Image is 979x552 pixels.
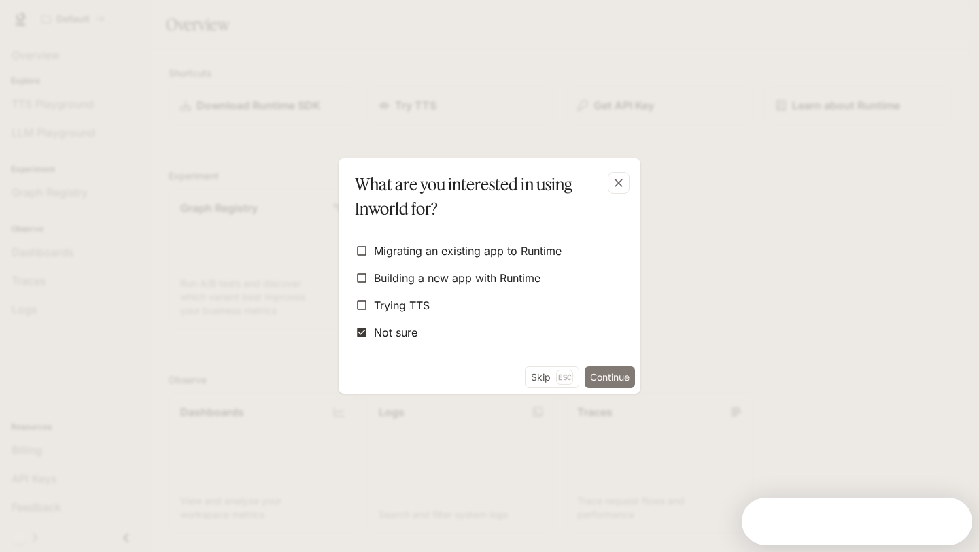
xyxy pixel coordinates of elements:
[374,324,417,341] span: Not sure
[525,366,579,388] button: SkipEsc
[374,297,430,313] span: Trying TTS
[374,243,562,259] span: Migrating an existing app to Runtime
[742,498,972,545] iframe: Intercom live chat discovery launcher
[556,370,573,385] p: Esc
[585,366,635,388] button: Continue
[374,270,540,286] span: Building a new app with Runtime
[355,172,619,221] p: What are you interested in using Inworld for?
[933,506,965,538] iframe: Intercom live chat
